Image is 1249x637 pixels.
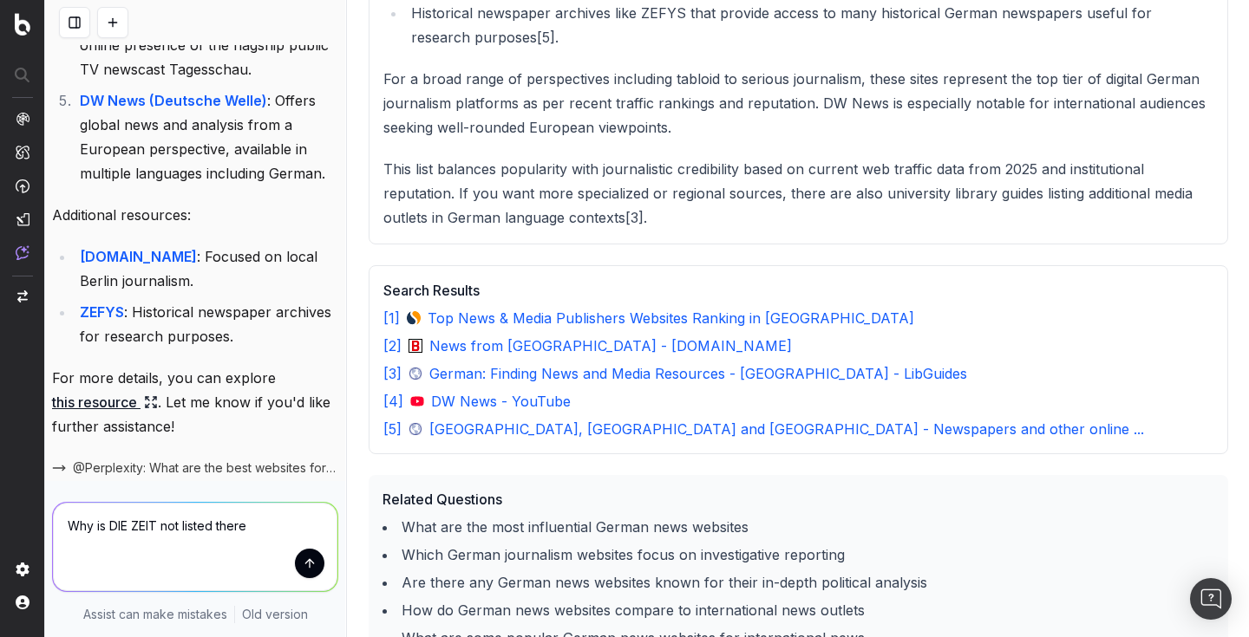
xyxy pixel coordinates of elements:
[409,422,422,436] img: Favicon for libguides.bodleian.ox.ac.uk
[383,489,1214,510] h3: Related Questions
[52,459,338,477] button: @Perplexity: What are the best websites for German journalism?
[16,245,29,260] img: Assist
[383,600,1214,621] li: How do German news websites compare to international news outlets
[383,308,1213,328] a: [1] Top News & Media Publishers Websites Ranking in [GEOGRAPHIC_DATA]
[242,606,308,623] a: Old version
[75,300,338,348] li: : Historical newspaper archives for research purposes.
[409,367,422,380] img: Favicon for lancaster.libguides.com
[383,363,1213,384] a: [3] German: Finding News and Media Resources - [GEOGRAPHIC_DATA] - LibGuides
[52,203,338,227] p: Additional resources:
[16,112,29,126] img: Analytics
[52,390,158,414] a: this resource
[83,606,227,623] p: Assist can make mistakes
[73,459,338,477] span: @Perplexity: What are the best websites for German journalism?
[407,311,421,325] img: Favicon for www.similarweb.com
[75,88,338,185] li: : Offers global news and analysis from a European perspective, available in multiple languages in...
[80,303,124,321] a: ZEFYS
[52,366,338,439] p: For more details, you can explore . Let me know if you'd like further assistance!
[383,517,1214,537] li: What are the most influential German news websites
[53,503,337,591] textarea: Why is DIE ZEIT not listed there
[80,248,197,265] a: [DOMAIN_NAME]
[16,595,29,609] img: My account
[383,335,1213,356] a: [2] News from [GEOGRAPHIC_DATA] - [DOMAIN_NAME]
[75,244,338,293] li: : Focused on local Berlin journalism.
[383,391,1213,412] a: [4] DW News - YouTube
[383,67,1213,140] p: For a broad range of perspectives including tabloid to serious journalism, these sites represent ...
[15,13,30,36] img: Botify logo
[1190,578,1232,620] div: Open Intercom Messenger
[383,280,1213,301] h3: Search Results
[17,290,28,302] img: Switch project
[383,419,1213,439] a: [5] [GEOGRAPHIC_DATA], [GEOGRAPHIC_DATA] and [GEOGRAPHIC_DATA] - Newspapers and other online ...
[409,339,422,353] img: Favicon for www.berlin.de
[383,157,1213,230] p: This list balances popularity with journalistic credibility based on current web traffic data fro...
[406,1,1213,49] li: Historical newspaper archives like ZEFYS that provide access to many historical German newspapers...
[383,572,1214,593] li: Are there any German news websites known for their in-depth political analysis
[16,562,29,576] img: Setting
[410,394,424,408] img: Favicon for www.youtube.com
[16,145,29,159] img: Intelligence
[16,179,29,193] img: Activation
[80,92,267,109] a: DW News (Deutsche Welle)
[383,544,1214,565] li: Which German journalism websites focus on investigative reporting
[16,212,29,226] img: Studio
